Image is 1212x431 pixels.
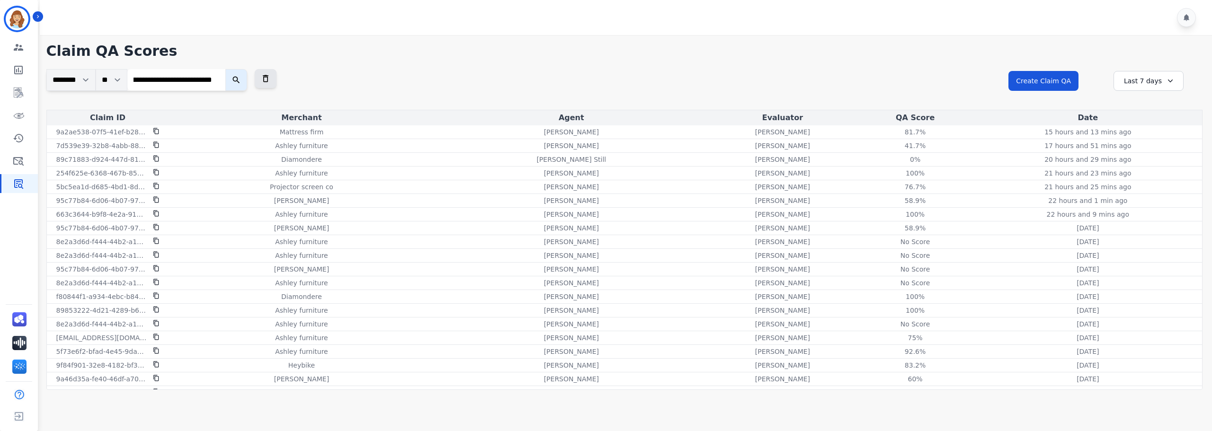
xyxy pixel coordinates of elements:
[544,361,599,370] p: [PERSON_NAME]
[56,361,147,370] p: 9f84f901-32e8-4182-bf36-70d6d2e5c241
[275,237,328,246] p: Ashley furniture
[1044,127,1131,137] p: 15 hours and 13 mins ago
[544,292,599,301] p: [PERSON_NAME]
[755,264,810,274] p: [PERSON_NAME]
[755,210,810,219] p: [PERSON_NAME]
[275,388,328,397] p: Ashley furniture
[1047,210,1129,219] p: 22 hours and 9 mins ago
[544,127,599,137] p: [PERSON_NAME]
[274,264,329,274] p: [PERSON_NAME]
[755,251,810,260] p: [PERSON_NAME]
[894,361,936,370] div: 83.2%
[275,210,328,219] p: Ashley furniture
[275,168,328,178] p: Ashley furniture
[1077,278,1099,288] p: [DATE]
[894,306,936,315] div: 100%
[894,319,936,329] div: No Score
[1077,361,1099,370] p: [DATE]
[755,333,810,343] p: [PERSON_NAME]
[1044,155,1131,164] p: 20 hours and 29 mins ago
[56,333,147,343] p: [EMAIL_ADDRESS][DOMAIN_NAME]
[56,127,147,137] p: 9a2ae538-07f5-41ef-b28c-e4b8e314bffe
[275,347,328,356] p: Ashley furniture
[6,8,28,30] img: Bordered avatar
[1077,292,1099,301] p: [DATE]
[56,223,147,233] p: 95c77b84-6d06-4b07-9700-5ac3b7cb0c30
[894,237,936,246] div: No Score
[56,306,147,315] p: 89853222-4d21-4289-b601-477ae8dd5a89
[894,292,936,301] div: 100%
[1077,223,1099,233] p: [DATE]
[274,196,329,205] p: [PERSON_NAME]
[1044,182,1131,192] p: 21 hours and 25 mins ago
[56,347,147,356] p: 5f73e6f2-bfad-4e45-9dae-6bf3deac083d
[544,278,599,288] p: [PERSON_NAME]
[755,388,810,397] p: [PERSON_NAME]
[275,251,328,260] p: Ashley furniture
[544,264,599,274] p: [PERSON_NAME]
[56,210,147,219] p: 663c3644-b9f8-4e2a-9184-fd0b78a6c941
[274,374,329,384] p: [PERSON_NAME]
[894,210,936,219] div: 100%
[755,237,810,246] p: [PERSON_NAME]
[894,168,936,178] div: 100%
[56,388,147,397] p: b1d5bc1c-627d-489d-822d-dd897ddc03da
[56,264,147,274] p: 95c77b84-6d06-4b07-9700-5ac3b7cb0c30
[976,112,1200,123] div: Date
[755,223,810,233] p: [PERSON_NAME]
[46,43,1203,60] h1: Claim QA Scores
[894,264,936,274] div: No Score
[894,127,936,137] div: 81.7%
[1077,374,1099,384] p: [DATE]
[755,141,810,150] p: [PERSON_NAME]
[710,112,855,123] div: Evaluator
[755,168,810,178] p: [PERSON_NAME]
[280,127,324,137] p: Mattress firm
[270,182,333,192] p: Projector screen co
[1077,251,1099,260] p: [DATE]
[275,333,328,343] p: Ashley furniture
[544,347,599,356] p: [PERSON_NAME]
[171,112,433,123] div: Merchant
[274,223,329,233] p: [PERSON_NAME]
[755,292,810,301] p: [PERSON_NAME]
[544,196,599,205] p: [PERSON_NAME]
[275,306,328,315] p: Ashley furniture
[49,112,167,123] div: Claim ID
[56,292,147,301] p: f80844f1-a934-4ebc-b846-e9e0e9df110c
[1077,264,1099,274] p: [DATE]
[436,112,706,123] div: Agent
[536,155,606,164] p: [PERSON_NAME] Still
[755,278,810,288] p: [PERSON_NAME]
[56,155,147,164] p: 89c71883-d924-447d-81de-ce95e90f5215
[544,223,599,233] p: [PERSON_NAME]
[544,306,599,315] p: [PERSON_NAME]
[1077,388,1099,397] p: [DATE]
[56,168,147,178] p: 254f625e-6368-467b-859b-9dc08b5a0c5a
[288,361,315,370] p: Heybike
[544,210,599,219] p: [PERSON_NAME]
[755,182,810,192] p: [PERSON_NAME]
[755,196,810,205] p: [PERSON_NAME]
[1048,196,1127,205] p: 22 hours and 1 min ago
[894,141,936,150] div: 41.7%
[894,347,936,356] div: 92.6%
[275,141,328,150] p: Ashley furniture
[275,278,328,288] p: Ashley furniture
[894,278,936,288] div: No Score
[56,237,147,246] p: 8e2a3d6d-f444-44b2-a14f-493d1792efdc
[544,168,599,178] p: [PERSON_NAME]
[894,388,936,397] div: 100%
[755,306,810,315] p: [PERSON_NAME]
[894,374,936,384] div: 60%
[1077,333,1099,343] p: [DATE]
[544,182,599,192] p: [PERSON_NAME]
[894,223,936,233] div: 58.9%
[544,388,599,397] p: [PERSON_NAME]
[755,374,810,384] p: [PERSON_NAME]
[755,319,810,329] p: [PERSON_NAME]
[1044,141,1131,150] p: 17 hours and 51 mins ago
[1008,71,1078,91] button: Create Claim QA
[56,319,147,329] p: 8e2a3d6d-f444-44b2-a14f-493d1792efdc
[275,319,328,329] p: Ashley furniture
